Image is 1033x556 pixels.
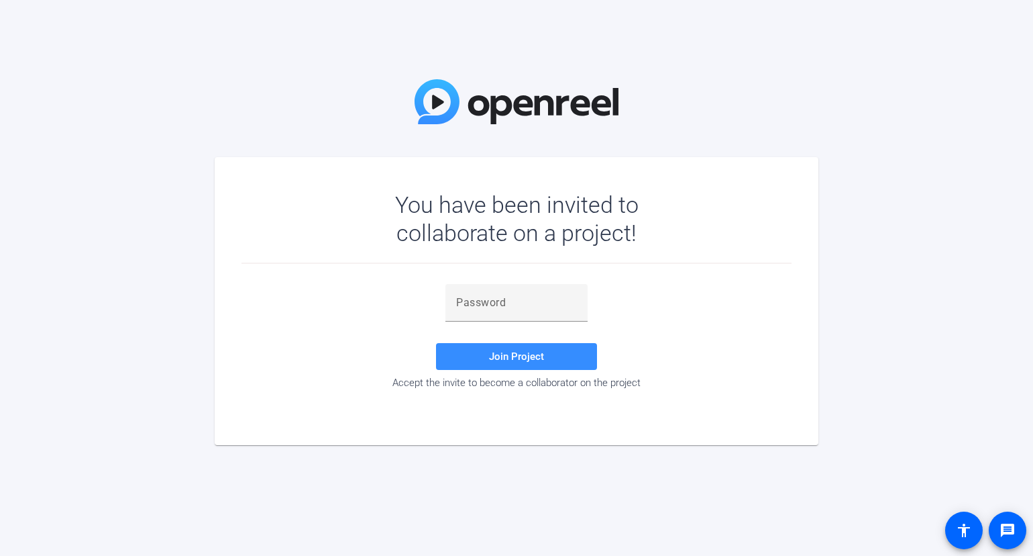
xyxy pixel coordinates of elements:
[489,351,544,363] span: Join Project
[956,522,972,539] mat-icon: accessibility
[241,377,792,389] div: Accept the invite to become a collaborator on the project
[356,191,677,247] div: You have been invited to collaborate on a project!
[436,343,597,370] button: Join Project
[415,79,618,124] img: OpenReel Logo
[999,522,1016,539] mat-icon: message
[456,295,577,311] input: Password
